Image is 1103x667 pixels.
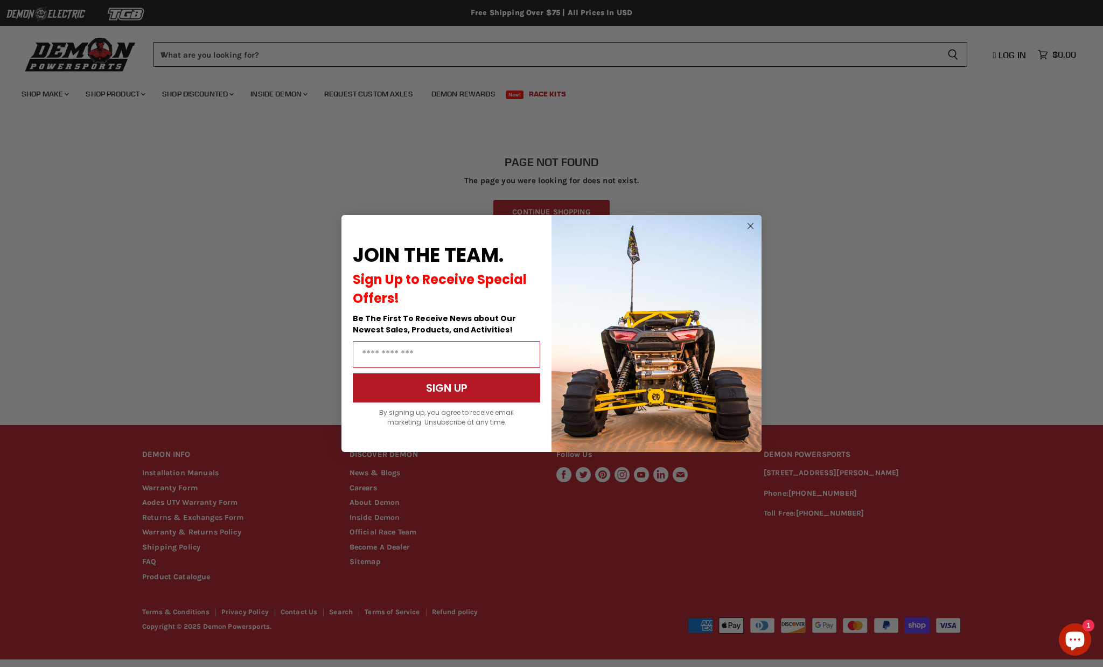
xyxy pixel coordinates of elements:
[353,313,516,335] span: Be The First To Receive News about Our Newest Sales, Products, and Activities!
[353,270,527,307] span: Sign Up to Receive Special Offers!
[353,373,540,402] button: SIGN UP
[1056,623,1094,658] inbox-online-store-chat: Shopify online store chat
[379,408,514,427] span: By signing up, you agree to receive email marketing. Unsubscribe at any time.
[551,215,762,452] img: a9095488-b6e7-41ba-879d-588abfab540b.jpeg
[744,219,757,233] button: Close dialog
[353,341,540,368] input: Email Address
[353,241,504,269] span: JOIN THE TEAM.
